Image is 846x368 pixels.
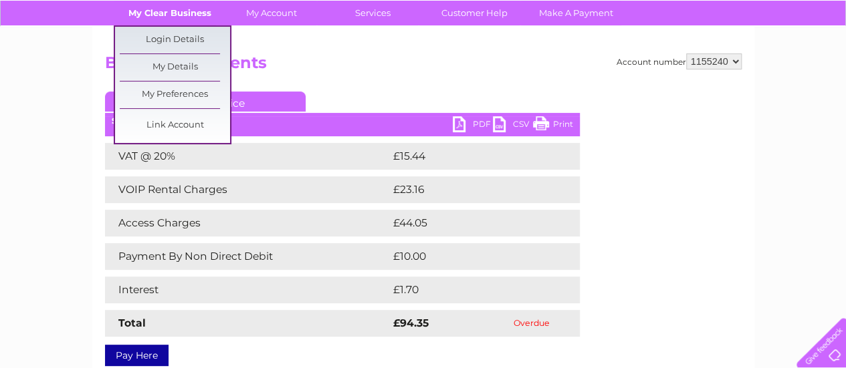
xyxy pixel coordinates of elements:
td: £44.05 [390,210,553,236]
a: Make A Payment [521,1,631,25]
a: Services [318,1,428,25]
td: Access Charges [105,210,390,236]
a: My Clear Business [114,1,225,25]
a: Current Invoice [105,91,306,112]
a: Water [611,57,636,67]
a: CSV [493,116,533,136]
a: My Account [216,1,326,25]
a: Pay Here [105,345,169,366]
a: Customer Help [419,1,530,25]
a: My Details [120,54,230,81]
a: Blog [730,57,749,67]
td: Payment By Non Direct Debit [105,243,390,270]
a: 0333 014 3131 [594,7,686,23]
div: [DATE] [105,116,580,126]
div: Account number [617,53,742,69]
a: Energy [644,57,673,67]
td: £10.00 [390,243,552,270]
a: Contact [757,57,790,67]
td: £1.70 [390,277,547,303]
td: VAT @ 20% [105,143,390,170]
td: £23.16 [390,176,552,203]
img: logo.png [29,35,98,75]
a: Print [533,116,573,136]
a: Telecoms [681,57,722,67]
a: Link Account [120,112,230,139]
td: £15.44 [390,143,552,170]
a: My Preferences [120,81,230,108]
a: Login Details [120,27,230,53]
h2: Bills and Payments [105,53,742,79]
strong: Total [118,317,146,329]
td: VOIP Rental Charges [105,176,390,203]
div: Clear Business is a trading name of Verastar Limited (registered in [GEOGRAPHIC_DATA] No. 3667643... [108,7,740,65]
a: PDF [453,116,493,136]
a: Log out [802,57,833,67]
strong: £94.35 [393,317,429,329]
td: Interest [105,277,390,303]
b: Statement Date: [112,116,181,126]
td: Overdue [484,310,579,337]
